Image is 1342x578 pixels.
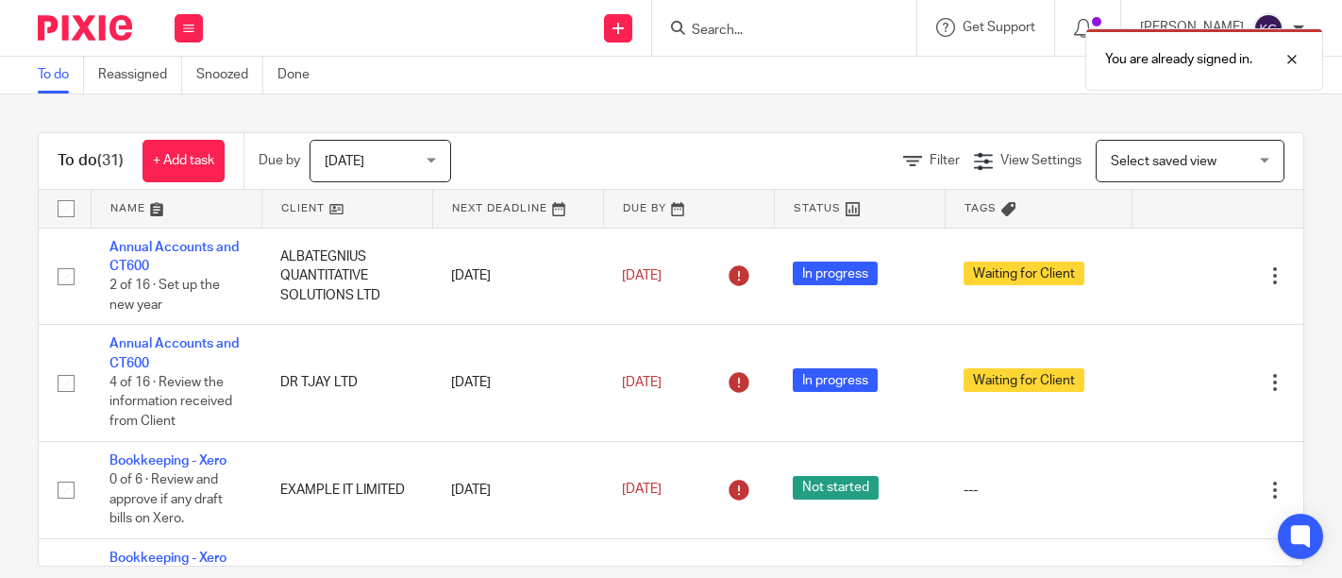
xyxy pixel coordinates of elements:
[622,269,662,282] span: [DATE]
[432,228,603,325] td: [DATE]
[1253,13,1283,43] img: svg%3E
[261,441,432,538] td: EXAMPLE IT LIMITED
[793,476,879,500] span: Not started
[109,473,223,525] span: 0 of 6 · Review and approve if any draft bills on Xero.
[261,325,432,441] td: DR TJAY LTD
[98,57,182,93] a: Reassigned
[97,153,124,168] span: (31)
[58,151,124,171] h1: To do
[1111,155,1216,168] span: Select saved view
[965,203,997,213] span: Tags
[964,481,1114,500] div: ---
[432,441,603,538] td: [DATE]
[1105,50,1252,69] p: You are already signed in.
[964,368,1084,392] span: Waiting for Client
[325,155,364,168] span: [DATE]
[109,552,226,565] a: Bookkeeping - Xero
[277,57,324,93] a: Done
[143,140,225,182] a: + Add task
[109,279,220,312] span: 2 of 16 · Set up the new year
[261,228,432,325] td: ALBATEGNIUS QUANTITATIVE SOLUTIONS LTD
[964,262,1084,285] span: Waiting for Client
[38,15,132,41] img: Pixie
[109,241,239,273] a: Annual Accounts and CT600
[432,325,603,441] td: [DATE]
[38,57,84,93] a: To do
[793,368,878,392] span: In progress
[259,151,300,170] p: Due by
[622,376,662,389] span: [DATE]
[109,337,239,369] a: Annual Accounts and CT600
[109,376,232,428] span: 4 of 16 · Review the information received from Client
[1000,154,1082,167] span: View Settings
[109,454,226,467] a: Bookkeeping - Xero
[196,57,263,93] a: Snoozed
[793,262,878,285] span: In progress
[622,483,662,496] span: [DATE]
[930,154,960,167] span: Filter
